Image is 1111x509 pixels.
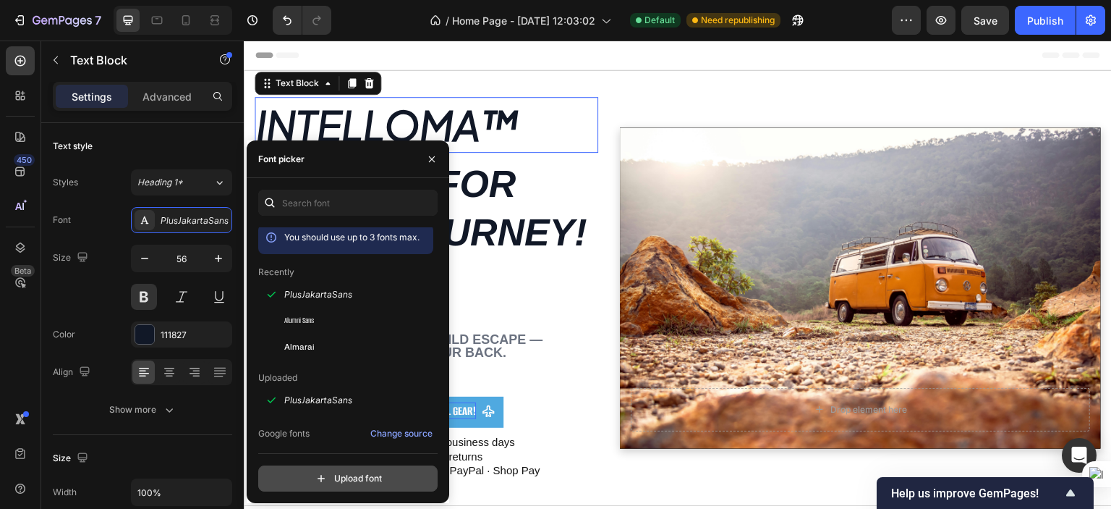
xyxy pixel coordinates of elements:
span: Almarai [284,340,315,353]
div: Align [53,363,93,382]
div: Width [53,486,77,499]
button: Upload font [258,466,438,492]
span: PlusJakartaSans [284,288,352,301]
button: Heading 1* [131,169,232,195]
div: Background Image [376,87,857,408]
button: Change source [370,425,433,442]
button: Show survey - Help us improve GemPages! [891,484,1079,502]
p: Recently [258,266,294,279]
p: Text Block [70,51,193,69]
div: PlusJakartaSans [161,214,229,227]
button: Publish [1015,6,1076,35]
span: Help us improve GemPages! [891,487,1062,500]
span: Save [974,14,997,27]
div: Change source [370,427,433,440]
p: Google fonts [258,427,310,440]
button: Show more [53,397,232,423]
div: 111827 [161,329,229,342]
div: Undo/Redo [273,6,331,35]
div: Size [53,248,91,268]
span: Default [644,14,675,27]
input: Auto [132,479,231,505]
div: Size [53,449,91,468]
span: PlusJakartaSans [284,394,352,407]
p: Settings [72,89,112,104]
div: Styles [53,176,78,189]
div: Publish [1027,13,1063,28]
div: Drop element here [587,363,664,375]
input: Search font [258,190,438,216]
span: Home Page - [DATE] 12:03:02 [452,13,595,28]
span: You should use up to 3 fonts max. [284,232,420,243]
div: Show more [109,403,176,417]
div: Color [53,328,75,341]
div: 450 [14,154,35,166]
span: / [446,13,449,28]
p: Uploaded [258,371,297,384]
span: Heading 1* [137,176,183,189]
div: Font [53,214,71,227]
p: Advanced [142,89,192,104]
div: Open Intercom Messenger [1062,438,1097,473]
p: 7 [95,12,101,29]
button: Save [961,6,1009,35]
iframe: Design area [244,41,1111,509]
div: Beta [11,265,35,277]
button: 7 [6,6,108,35]
div: Font picker [258,153,305,166]
span: Need republishing [701,14,775,27]
div: Text style [53,140,93,153]
span: Alumni Sans [284,314,314,327]
div: Upload font [314,471,382,486]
